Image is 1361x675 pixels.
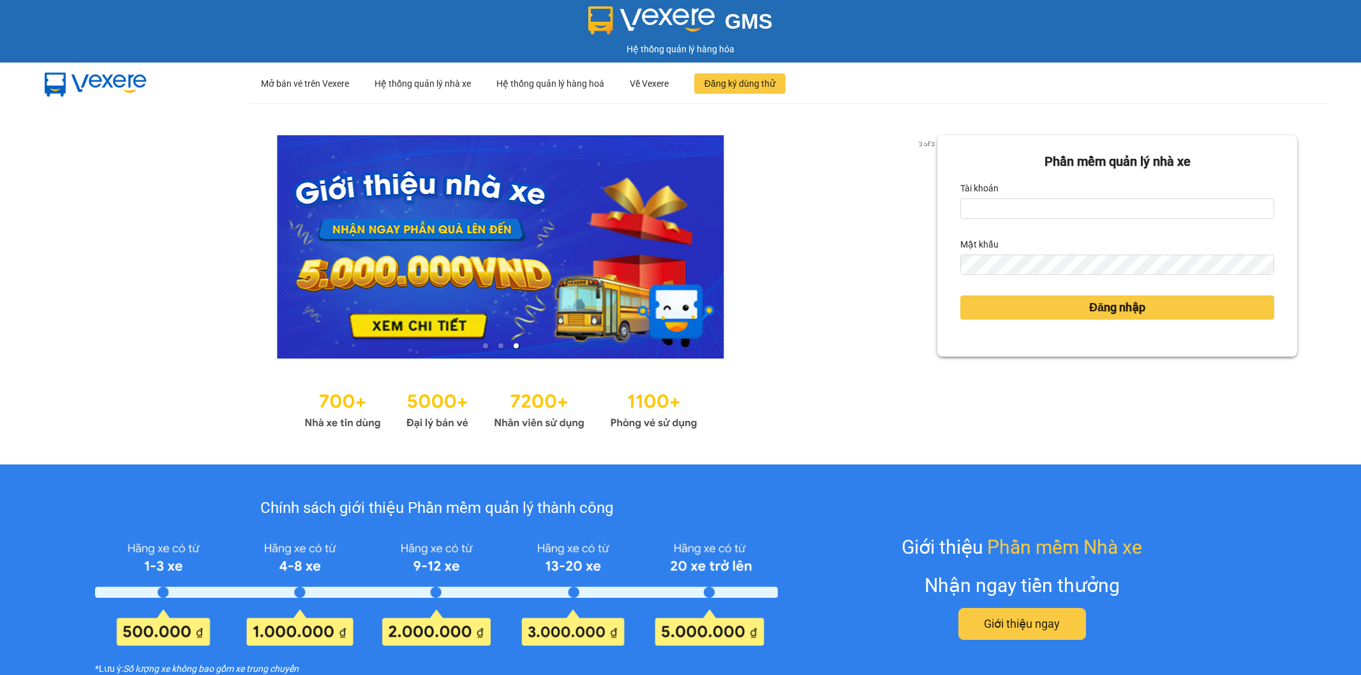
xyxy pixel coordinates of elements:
[915,135,937,152] p: 3 of 3
[902,532,1142,562] div: Giới thiệu
[987,532,1142,562] span: Phần mềm Nhà xe
[588,19,773,29] a: GMS
[3,42,1358,56] div: Hệ thống quản lý hàng hóa
[375,63,471,104] div: Hệ thống quản lý nhà xe
[630,63,669,104] div: Về Vexere
[704,77,775,91] span: Đăng ký dùng thử
[498,343,503,348] li: slide item 2
[960,198,1274,219] input: Tài khoản
[588,6,715,34] img: logo 2
[925,570,1120,600] div: Nhận ngay tiền thưởng
[958,608,1086,640] button: Giới thiệu ngay
[919,135,937,359] button: next slide / item
[304,384,697,433] img: Statistics.png
[960,234,999,255] label: Mật khẩu
[483,343,488,348] li: slide item 1
[984,615,1060,633] span: Giới thiệu ngay
[1089,299,1145,316] span: Đăng nhập
[960,255,1274,275] input: Mật khẩu
[261,63,349,104] div: Mở bán vé trên Vexere
[725,10,773,33] span: GMS
[32,63,160,105] img: mbUUG5Q.png
[496,63,604,104] div: Hệ thống quản lý hàng hoá
[694,73,785,94] button: Đăng ký dùng thử
[64,135,82,359] button: previous slide / item
[95,537,778,646] img: policy-intruduce-detail.png
[960,295,1274,320] button: Đăng nhập
[960,152,1274,172] div: Phần mềm quản lý nhà xe
[960,178,999,198] label: Tài khoản
[95,496,778,521] div: Chính sách giới thiệu Phần mềm quản lý thành công
[514,343,519,348] li: slide item 3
